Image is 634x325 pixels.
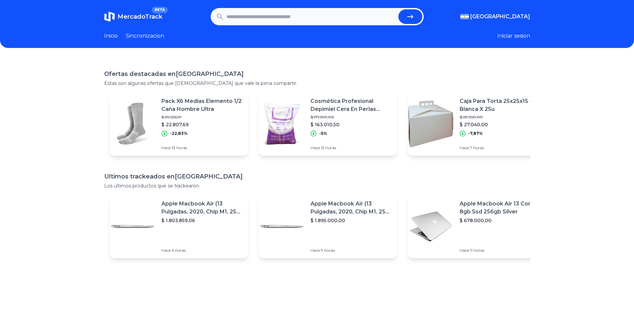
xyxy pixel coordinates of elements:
span: MercadoTrack [117,13,162,20]
a: Inicio [104,32,118,40]
img: Featured image [259,203,305,250]
p: Apple Macbook Air (13 Pulgadas, 2020, Chip M1, 256 Gb De Ssd, 8 Gb De Ram) - Plata [161,200,243,216]
p: Los ultimos productos que se trackearon. [104,182,530,189]
p: $ 29.350,00 [460,115,541,120]
h1: Ofertas destacadas en [GEOGRAPHIC_DATA] [104,69,530,79]
a: Featured imageApple Macbook Air (13 Pulgadas, 2020, Chip M1, 256 Gb De Ssd, 8 Gb De Ram) - Plata$... [259,194,397,258]
p: Cosmética Profesional Depimiel Cera En Perlas Natural X 10kg [311,97,392,113]
h1: Ultimos trackeados en [GEOGRAPHIC_DATA] [104,172,530,181]
img: Featured image [259,101,305,147]
p: $ 1.803.859,06 [161,217,243,224]
p: Hace 6 horas [161,248,243,253]
p: Hace 9 horas [311,248,392,253]
p: Hace 13 horas [311,145,392,151]
span: [GEOGRAPHIC_DATA] [470,13,530,21]
p: $ 27.040,00 [460,121,541,128]
p: Caja Para Torta 25x25x15 - Blanca X 25u [460,97,541,113]
p: -5% [319,131,327,136]
a: MercadoTrackBETA [104,11,162,22]
a: Featured imagePack X6 Medias Elemento 1/2 Caña Hombre Ultra$ 29.556,91$ 22.807,69-22,83%Hace 13 h... [109,92,248,156]
p: $ 1.895.000,00 [311,217,392,224]
p: $ 163.010,50 [311,121,392,128]
img: Featured image [109,203,156,250]
p: -7,87% [468,131,483,136]
img: MercadoTrack [104,11,115,22]
p: $ 22.807,69 [161,121,243,128]
span: BETA [152,7,167,13]
img: Argentina [460,14,469,19]
p: $ 171.590,00 [311,115,392,120]
p: Hace 13 horas [161,145,243,151]
p: -22,83% [170,131,188,136]
p: $ 29.556,91 [161,115,243,120]
p: Hace 7 horas [460,145,541,151]
p: Pack X6 Medias Elemento 1/2 Caña Hombre Ultra [161,97,243,113]
a: Featured imageApple Macbook Air (13 Pulgadas, 2020, Chip M1, 256 Gb De Ssd, 8 Gb De Ram) - Plata$... [109,194,248,258]
p: $ 678.000,00 [460,217,541,224]
p: Hace 11 horas [460,248,541,253]
a: Featured imageCaja Para Torta 25x25x15 - Blanca X 25u$ 29.350,00$ 27.040,00-7,87%Hace 7 horas [408,92,546,156]
button: [GEOGRAPHIC_DATA] [460,13,530,21]
p: Apple Macbook Air (13 Pulgadas, 2020, Chip M1, 256 Gb De Ssd, 8 Gb De Ram) - Plata [311,200,392,216]
img: Featured image [109,101,156,147]
p: Estas son algunas ofertas que [DEMOGRAPHIC_DATA] que vale la pena compartir. [104,80,530,87]
img: Featured image [408,203,454,250]
button: Iniciar sesion [497,32,530,40]
a: Featured imageCosmética Profesional Depimiel Cera En Perlas Natural X 10kg$ 171.590,00$ 163.010,5... [259,92,397,156]
a: Sincronizacion [126,32,164,40]
a: Featured imageApple Macbook Air 13 Core I5 8gb Ssd 256gb Silver$ 678.000,00Hace 11 horas [408,194,546,258]
p: Apple Macbook Air 13 Core I5 8gb Ssd 256gb Silver [460,200,541,216]
img: Featured image [408,101,454,147]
